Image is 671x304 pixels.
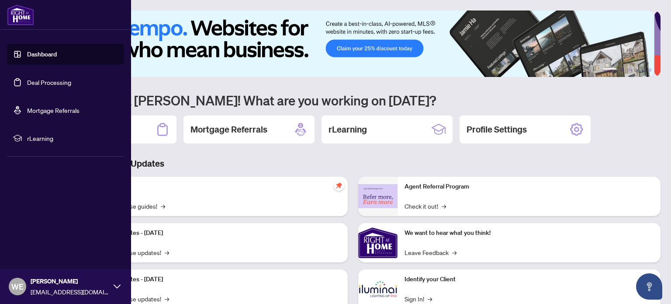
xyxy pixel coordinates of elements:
a: Leave Feedback→ [405,248,457,257]
span: → [165,294,169,304]
button: 4 [634,68,638,72]
h2: Profile Settings [467,123,527,136]
p: Platform Updates - [DATE] [92,275,341,284]
a: Check it out!→ [405,201,446,211]
span: WE [11,280,24,293]
span: → [161,201,165,211]
span: [PERSON_NAME] [31,276,109,286]
img: logo [7,4,34,25]
p: Identify your Client [405,275,654,284]
span: → [442,201,446,211]
button: 5 [641,68,645,72]
h1: Welcome back [PERSON_NAME]! What are you working on [DATE]? [45,92,661,108]
h2: Mortgage Referrals [190,123,267,136]
span: → [428,294,432,304]
button: 6 [648,68,652,72]
span: pushpin [334,180,344,191]
span: → [452,248,457,257]
span: [EMAIL_ADDRESS][DOMAIN_NAME] [31,287,109,297]
a: Sign In!→ [405,294,432,304]
span: → [165,248,169,257]
img: Agent Referral Program [358,184,398,208]
span: rLearning [27,133,118,143]
button: 3 [627,68,631,72]
img: Slide 0 [45,10,654,77]
button: Open asap [636,273,662,300]
a: Mortgage Referrals [27,106,80,114]
p: Agent Referral Program [405,182,654,192]
a: Dashboard [27,50,57,58]
p: Platform Updates - [DATE] [92,228,341,238]
h2: rLearning [329,123,367,136]
p: Self-Help [92,182,341,192]
h3: Brokerage & Industry Updates [45,157,661,170]
img: We want to hear what you think! [358,223,398,262]
button: 1 [603,68,617,72]
button: 2 [620,68,624,72]
a: Deal Processing [27,78,71,86]
p: We want to hear what you think! [405,228,654,238]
